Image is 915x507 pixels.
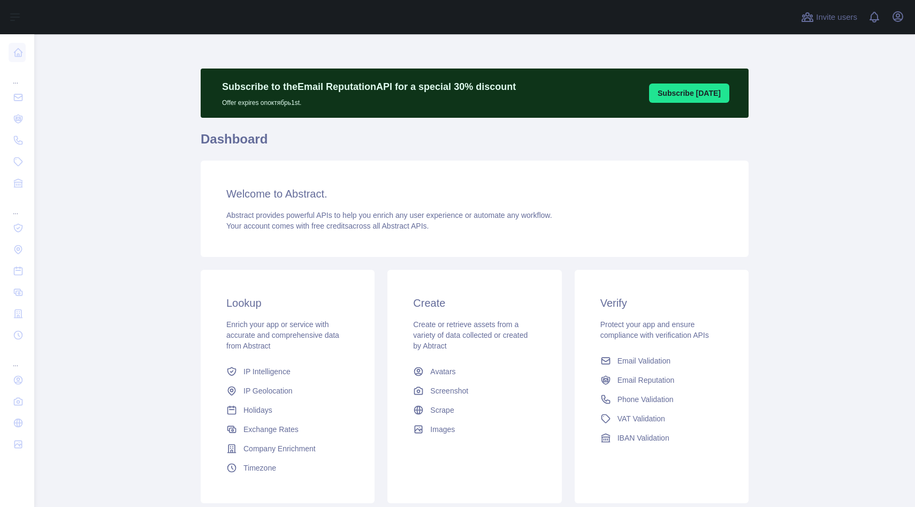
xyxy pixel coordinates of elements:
div: ... [9,195,26,216]
span: Enrich your app or service with accurate and comprehensive data from Abstract [226,320,339,350]
div: ... [9,347,26,368]
span: VAT Validation [617,413,665,424]
a: Scrape [409,400,540,420]
span: Timezone [243,463,276,473]
button: Invite users [799,9,859,26]
a: Screenshot [409,381,540,400]
a: Exchange Rates [222,420,353,439]
span: Scrape [430,405,454,415]
span: Images [430,424,455,435]
span: Abstract provides powerful APIs to help you enrich any user experience or automate any workflow. [226,211,552,220]
a: Email Reputation [596,370,727,390]
span: Email Reputation [617,375,675,385]
a: Timezone [222,458,353,478]
a: Company Enrichment [222,439,353,458]
span: free credits [311,222,348,230]
a: Phone Validation [596,390,727,409]
p: Subscribe to the Email Reputation API for a special 30 % discount [222,79,516,94]
div: ... [9,64,26,86]
span: IBAN Validation [617,433,669,443]
a: Email Validation [596,351,727,370]
span: Holidays [243,405,272,415]
span: IP Geolocation [243,385,293,396]
span: Phone Validation [617,394,674,405]
a: Images [409,420,540,439]
span: Protect your app and ensure compliance with verification APIs [600,320,709,339]
span: Your account comes with across all Abstract APIs. [226,222,429,230]
a: IBAN Validation [596,428,727,448]
button: Subscribe [DATE] [649,84,729,103]
a: IP Intelligence [222,362,353,381]
span: Exchange Rates [243,424,299,435]
h3: Verify [600,296,723,311]
h1: Dashboard [201,131,749,156]
h3: Create [413,296,536,311]
p: Offer expires on октябрь 1st. [222,94,516,107]
span: Invite users [816,11,857,24]
span: Screenshot [430,385,468,396]
h3: Welcome to Abstract. [226,186,723,201]
a: Holidays [222,400,353,420]
span: Company Enrichment [243,443,316,454]
span: Create or retrieve assets from a variety of data collected or created by Abtract [413,320,528,350]
a: IP Geolocation [222,381,353,400]
span: IP Intelligence [243,366,291,377]
a: VAT Validation [596,409,727,428]
span: Avatars [430,366,455,377]
a: Avatars [409,362,540,381]
span: Email Validation [617,355,670,366]
h3: Lookup [226,296,349,311]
